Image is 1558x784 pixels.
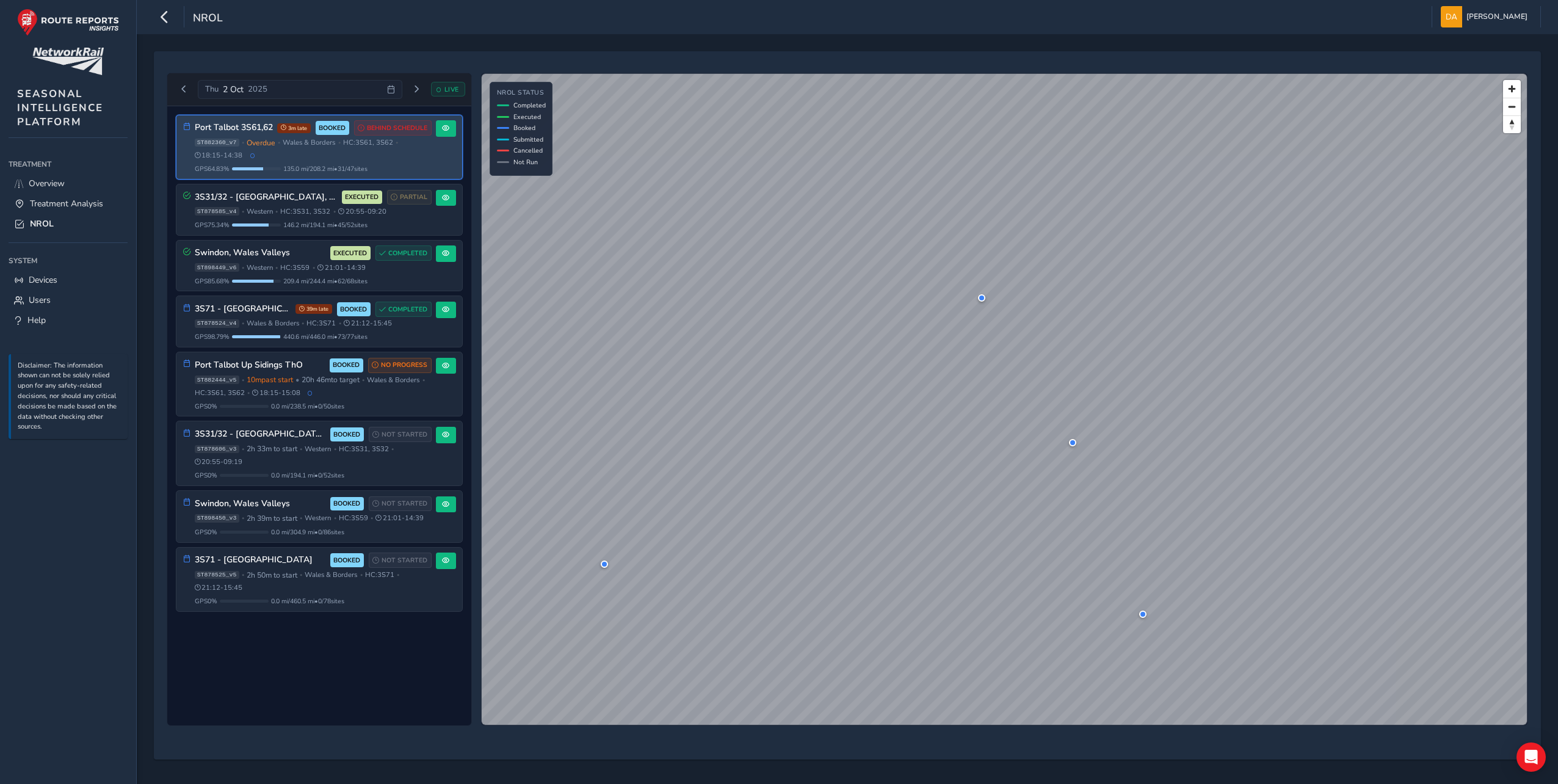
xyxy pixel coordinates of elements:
[283,277,368,286] span: 209.4 mi / 244.4 mi • 62 / 68 sites
[345,192,379,202] span: EXECUTED
[29,178,65,189] span: Overview
[32,48,104,75] img: customer logo
[513,158,538,167] span: Not Run
[271,402,344,411] span: 0.0 mi / 238.5 mi • 0 / 50 sites
[283,138,335,147] span: Wales & Borders
[9,252,128,270] div: System
[247,207,273,216] span: Western
[513,146,543,155] span: Cancelled
[195,429,326,440] h3: 3S31/32 - [GEOGRAPHIC_DATA], [GEOGRAPHIC_DATA] [GEOGRAPHIC_DATA] & [GEOGRAPHIC_DATA]
[334,515,336,521] span: •
[513,135,543,144] span: Submitted
[193,10,223,27] span: NROL
[195,402,217,411] span: GPS 0 %
[362,377,364,383] span: •
[248,84,267,95] span: 2025
[195,220,230,230] span: GPS 75.34 %
[17,9,119,36] img: rr logo
[195,151,243,160] span: 18:15 - 14:38
[382,556,427,565] span: NOT STARTED
[195,457,243,466] span: 20:55 - 09:19
[195,263,239,272] span: ST898449_v6
[333,208,336,215] span: •
[247,570,297,580] span: 2h 50m to start
[195,164,230,173] span: GPS 64.83 %
[195,514,239,523] span: ST898450_v3
[305,570,357,579] span: Wales & Borders
[300,446,302,452] span: •
[271,471,344,480] span: 0.0 mi / 194.1 mi • 0 / 52 sites
[278,139,280,146] span: •
[497,89,546,97] h4: NROL Status
[388,249,427,258] span: COMPLETED
[242,515,244,521] span: •
[339,320,341,327] span: •
[333,360,360,370] span: BOOKED
[343,138,393,147] span: HC: 3S61, 3S62
[360,572,363,578] span: •
[247,263,273,272] span: Western
[195,192,338,203] h3: 3S31/32 - [GEOGRAPHIC_DATA], [GEOGRAPHIC_DATA] [GEOGRAPHIC_DATA] & [GEOGRAPHIC_DATA]
[365,570,394,579] span: HC: 3S71
[195,499,326,509] h3: Swindon, Wales Valleys
[195,445,239,454] span: ST878606_v3
[223,84,244,95] span: 2 Oct
[271,597,344,606] span: 0.0 mi / 460.5 mi • 0 / 78 sites
[306,319,336,328] span: HC: 3S71
[247,514,297,523] span: 2h 39m to start
[9,155,128,173] div: Treatment
[174,82,194,97] button: Previous day
[1503,98,1521,115] button: Zoom out
[388,305,427,314] span: COMPLETED
[302,320,304,327] span: •
[195,388,245,397] span: HC: 3S61, 3S62
[381,360,427,370] span: NO PROGRESS
[367,123,427,133] span: BEHIND SCHEDULE
[9,270,128,290] a: Devices
[340,305,367,314] span: BOOKED
[305,445,331,454] span: Western
[195,471,217,480] span: GPS 0 %
[242,446,244,452] span: •
[1503,115,1521,133] button: Reset bearing to north
[195,123,273,133] h3: Port Talbot 3S61,62
[275,208,278,215] span: •
[29,274,57,286] span: Devices
[1516,742,1546,772] div: Open Intercom Messenger
[18,361,121,433] p: Disclaimer: The information shown can not be solely relied upon for any safety-related decisions,...
[195,207,239,216] span: ST878585_v4
[382,430,427,440] span: NOT STARTED
[1503,80,1521,98] button: Zoom in
[9,214,128,234] a: NROL
[247,390,250,396] span: •
[396,139,398,146] span: •
[333,249,367,258] span: EXECUTED
[1466,6,1527,27] span: [PERSON_NAME]
[482,74,1527,725] canvas: Map
[295,304,332,314] span: 39m late
[195,376,239,384] span: ST882444_v5
[195,528,217,537] span: GPS 0 %
[339,445,389,454] span: HC: 3S31, 3S32
[242,264,244,271] span: •
[295,375,299,385] span: •
[195,555,326,565] h3: 3S71 - [GEOGRAPHIC_DATA]
[382,499,427,509] span: NOT STARTED
[9,173,128,194] a: Overview
[271,528,344,537] span: 0.0 mi / 304.9 mi • 0 / 86 sites
[1441,6,1532,27] button: [PERSON_NAME]
[252,388,300,397] span: 18:15 - 15:08
[195,139,239,147] span: ST882360_v7
[333,556,360,565] span: BOOKED
[334,446,336,452] span: •
[319,123,346,133] span: BOOKED
[9,290,128,310] a: Users
[247,375,293,385] span: 10m past start
[242,208,244,215] span: •
[283,220,368,230] span: 146.2 mi / 194.1 mi • 45 / 52 sites
[195,248,326,258] h3: Swindon, Wales Valleys
[195,597,217,606] span: GPS 0 %
[513,112,541,122] span: Executed
[338,139,341,146] span: •
[205,84,219,95] span: Thu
